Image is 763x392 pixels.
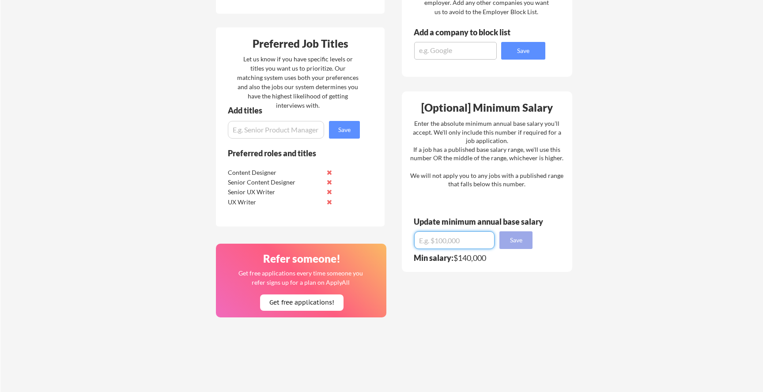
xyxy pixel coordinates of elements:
[228,188,321,196] div: Senior UX Writer
[228,178,321,187] div: Senior Content Designer
[260,294,344,311] button: Get free applications!
[228,121,324,139] input: E.g. Senior Product Manager
[228,149,348,157] div: Preferred roles and titles
[499,231,533,249] button: Save
[228,198,321,207] div: UX Writer
[238,268,363,287] div: Get free applications every time someone you refer signs up for a plan on ApplyAll
[501,42,545,60] button: Save
[414,254,538,262] div: $140,000
[414,218,546,226] div: Update minimum annual base salary
[219,253,384,264] div: Refer someone!
[228,168,321,177] div: Content Designer
[329,121,360,139] button: Save
[218,38,382,49] div: Preferred Job Titles
[414,28,524,36] div: Add a company to block list
[237,54,359,110] div: Let us know if you have specific levels or titles you want us to prioritize. Our matching system ...
[414,253,453,263] strong: Min salary:
[414,231,495,249] input: E.g. $100,000
[228,106,352,114] div: Add titles
[405,102,569,113] div: [Optional] Minimum Salary
[410,119,563,188] div: Enter the absolute minimum annual base salary you'll accept. We'll only include this number if re...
